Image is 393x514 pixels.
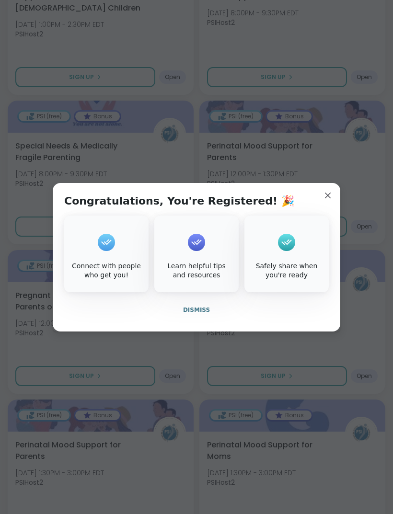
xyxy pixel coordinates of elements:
[246,262,327,280] div: Safely share when you're ready
[64,300,329,320] button: Dismiss
[183,307,210,313] span: Dismiss
[156,262,237,280] div: Learn helpful tips and resources
[66,262,147,280] div: Connect with people who get you!
[64,194,294,208] h1: Congratulations, You're Registered! 🎉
